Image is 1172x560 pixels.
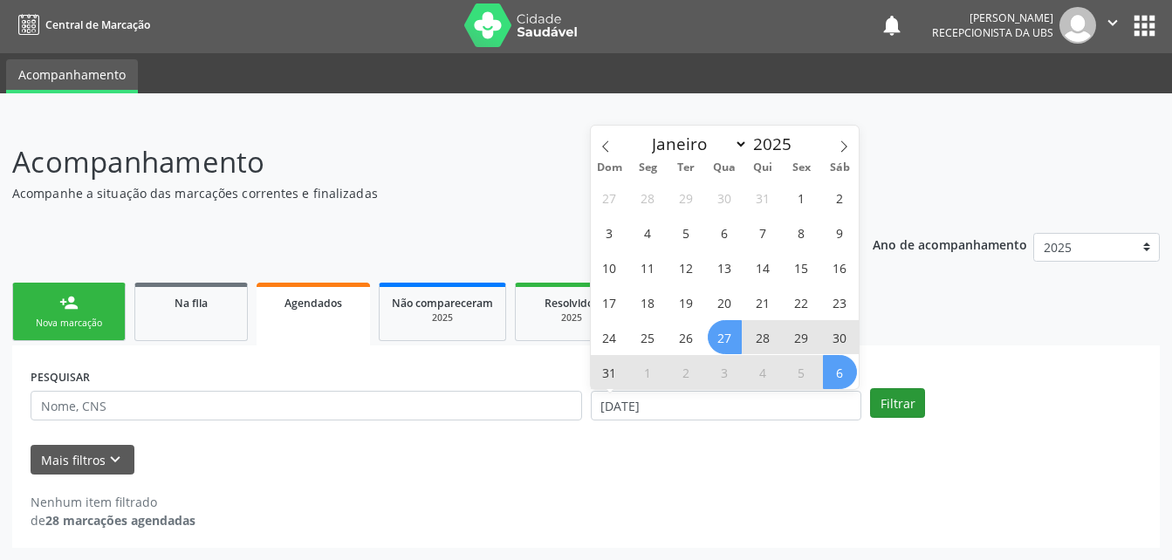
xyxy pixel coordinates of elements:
span: Ter [667,162,705,174]
div: de [31,511,195,529]
span: Setembro 5, 2025 [785,355,819,389]
span: Não compareceram [392,296,493,311]
span: Agosto 29, 2025 [785,320,819,354]
span: Agosto 25, 2025 [631,320,665,354]
span: Agosto 13, 2025 [708,250,742,284]
span: Agosto 26, 2025 [669,320,703,354]
i: keyboard_arrow_down [106,450,125,469]
a: Acompanhamento [6,59,138,93]
div: Nenhum item filtrado [31,493,195,511]
span: Resolvidos [545,296,599,311]
span: Julho 31, 2025 [746,181,780,215]
span: Agosto 6, 2025 [708,215,742,249]
span: Agosto 27, 2025 [708,320,742,354]
input: Year [748,133,805,155]
span: Qua [705,162,744,174]
span: Setembro 4, 2025 [746,355,780,389]
button: Filtrar [870,388,925,418]
span: Agosto 2, 2025 [823,181,857,215]
label: PESQUISAR [31,364,90,391]
span: Agendados [284,296,342,311]
span: Agosto 24, 2025 [593,320,627,354]
span: Agosto 9, 2025 [823,215,857,249]
span: Setembro 1, 2025 [631,355,665,389]
div: [PERSON_NAME] [932,10,1053,25]
strong: 28 marcações agendadas [45,512,195,529]
span: Agosto 5, 2025 [669,215,703,249]
div: Nova marcação [25,317,113,330]
span: Setembro 3, 2025 [708,355,742,389]
span: Setembro 2, 2025 [669,355,703,389]
span: Agosto 30, 2025 [823,320,857,354]
span: Agosto 15, 2025 [785,250,819,284]
p: Acompanhamento [12,140,816,184]
div: 2025 [392,311,493,324]
i:  [1103,13,1122,32]
span: Dom [591,162,629,174]
span: Setembro 6, 2025 [823,355,857,389]
span: Agosto 17, 2025 [593,285,627,319]
span: Agosto 7, 2025 [746,215,780,249]
span: Agosto 12, 2025 [669,250,703,284]
span: Agosto 3, 2025 [593,215,627,249]
span: Julho 27, 2025 [593,181,627,215]
button: apps [1129,10,1160,41]
span: Qui [744,162,782,174]
span: Na fila [175,296,208,311]
span: Agosto 4, 2025 [631,215,665,249]
span: Agosto 14, 2025 [746,250,780,284]
a: Central de Marcação [12,10,150,39]
p: Ano de acompanhamento [873,233,1027,255]
span: Agosto 16, 2025 [823,250,857,284]
select: Month [644,132,749,156]
span: Central de Marcação [45,17,150,32]
span: Agosto 20, 2025 [708,285,742,319]
button: notifications [880,13,904,38]
span: Agosto 31, 2025 [593,355,627,389]
span: Agosto 1, 2025 [785,181,819,215]
span: Agosto 8, 2025 [785,215,819,249]
span: Julho 30, 2025 [708,181,742,215]
span: Recepcionista da UBS [932,25,1053,40]
span: Sáb [820,162,859,174]
button: Mais filtroskeyboard_arrow_down [31,445,134,475]
span: Agosto 11, 2025 [631,250,665,284]
div: 2025 [528,311,615,324]
span: Sex [782,162,820,174]
span: Agosto 22, 2025 [785,285,819,319]
p: Acompanhe a situação das marcações correntes e finalizadas [12,184,816,202]
span: Seg [628,162,667,174]
span: Agosto 21, 2025 [746,285,780,319]
img: img [1059,7,1096,44]
span: Julho 29, 2025 [669,181,703,215]
input: Nome, CNS [31,391,582,420]
span: Agosto 23, 2025 [823,285,857,319]
div: person_add [59,293,79,312]
button:  [1096,7,1129,44]
input: Selecione um intervalo [591,391,862,420]
span: Agosto 10, 2025 [593,250,627,284]
span: Julho 28, 2025 [631,181,665,215]
span: Agosto 19, 2025 [669,285,703,319]
span: Agosto 18, 2025 [631,285,665,319]
span: Agosto 28, 2025 [746,320,780,354]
